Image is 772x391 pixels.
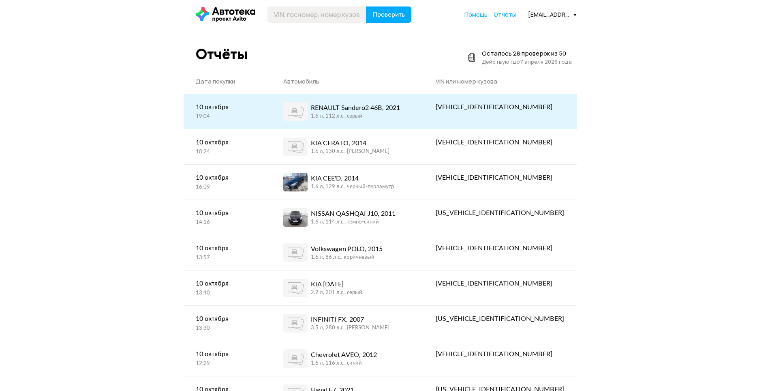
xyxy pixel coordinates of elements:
[311,254,383,261] div: 1.6 л, 86 л.c., коричневый
[184,235,272,270] a: 10 октября13:57
[184,306,272,340] a: 10 октября13:30
[311,279,362,289] div: KIA [DATE]
[311,103,400,113] div: RENAULT Sandero2 46B, 2021
[271,165,423,200] a: KIA CEE'D, 20141.6 л, 129 л.c., черный-перламутр
[283,77,411,86] div: Автомобиль
[196,314,259,324] div: 10 октября
[196,243,259,253] div: 10 октября
[196,77,259,86] div: Дата покупки
[464,11,488,18] span: Помощь
[436,279,564,288] div: [VEHICLE_IDENTIFICATION_NUMBER]
[196,45,248,63] div: Отчёты
[423,200,576,226] a: [US_VEHICLE_IDENTIFICATION_NUMBER]
[423,341,576,367] a: [VEHICLE_IDENTIFICATION_NUMBER]
[271,235,423,270] a: Volkswagen POLO, 20151.6 л, 86 л.c., коричневый
[196,102,259,112] div: 10 октября
[271,271,423,305] a: KIA [DATE]2.2 л, 201 л.c., серый
[436,208,564,218] div: [US_VEHICLE_IDENTIFICATION_NUMBER]
[311,315,389,324] div: INFINITI FX, 2007
[482,49,572,58] div: Осталось 28 проверок из 50
[372,11,405,18] span: Проверить
[436,349,564,359] div: [VEHICLE_IDENTIFICATION_NUMBER]
[196,113,259,120] div: 19:04
[311,148,389,155] div: 1.6 л, 130 л.c., [PERSON_NAME]
[184,271,272,305] a: 10 октября13:40
[482,58,572,66] div: Действуют до 7 апреля 2026 года
[196,360,259,367] div: 12:29
[464,11,488,19] a: Помощь
[423,165,576,191] a: [VEHICLE_IDENTIFICATION_NUMBER]
[184,200,272,234] a: 10 октября14:16
[311,324,389,332] div: 3.5 л, 280 л.c., [PERSON_NAME]
[436,137,564,147] div: [VEHICLE_IDENTIFICATION_NUMBER]
[271,341,423,376] a: Chevrolet AVEO, 20121.6 л, 116 л.c., синий
[196,349,259,359] div: 10 октября
[184,94,272,129] a: 10 октября19:04
[423,235,576,261] a: [VEHICLE_IDENTIFICATION_NUMBER]
[184,341,272,376] a: 10 октября12:29
[196,254,259,262] div: 13:57
[311,350,377,360] div: Chevrolet AVEO, 2012
[366,6,411,23] button: Проверить
[196,137,259,147] div: 10 октября
[196,208,259,218] div: 10 октября
[196,173,259,183] div: 10 октября
[271,94,423,129] a: RENAULT Sandero2 46B, 20211.6 л, 112 л.c., серый
[196,219,259,226] div: 14:16
[436,102,564,112] div: [VEHICLE_IDENTIFICATION_NUMBER]
[311,289,362,296] div: 2.2 л, 201 л.c., серый
[311,244,383,254] div: Volkswagen POLO, 2015
[311,209,396,219] div: NISSAN QASHQAI J10, 2011
[196,279,259,288] div: 10 октября
[436,243,564,253] div: [VEHICLE_IDENTIFICATION_NUMBER]
[271,129,423,164] a: KIA CERATO, 20141.6 л, 130 л.c., [PERSON_NAME]
[494,11,516,18] span: Отчёты
[196,184,259,191] div: 16:09
[271,306,423,341] a: INFINITI FX, 20073.5 л, 280 л.c., [PERSON_NAME]
[423,129,576,155] a: [VEHICLE_IDENTIFICATION_NUMBER]
[311,174,394,183] div: KIA CEE'D, 2014
[184,165,272,199] a: 10 октября16:09
[423,271,576,296] a: [VEHICLE_IDENTIFICATION_NUMBER]
[311,360,377,367] div: 1.6 л, 116 л.c., синий
[271,200,423,235] a: NISSAN QASHQAI J10, 20111.6 л, 114 л.c., темно-синий
[267,6,366,23] input: VIN, госномер, номер кузова
[311,138,389,148] div: KIA CERATO, 2014
[494,11,516,19] a: Отчёты
[196,325,259,332] div: 13:30
[311,113,400,120] div: 1.6 л, 112 л.c., серый
[311,219,396,226] div: 1.6 л, 114 л.c., темно-синий
[423,94,576,120] a: [VEHICLE_IDENTIFICATION_NUMBER]
[311,183,394,191] div: 1.6 л, 129 л.c., черный-перламутр
[528,11,577,18] div: [EMAIL_ADDRESS][DOMAIN_NAME]
[436,173,564,183] div: [VEHICLE_IDENTIFICATION_NUMBER]
[196,290,259,297] div: 13:40
[184,129,272,164] a: 10 октября18:24
[196,148,259,156] div: 18:24
[436,77,564,86] div: VIN или номер кузова
[423,306,576,332] a: [US_VEHICLE_IDENTIFICATION_NUMBER]
[436,314,564,324] div: [US_VEHICLE_IDENTIFICATION_NUMBER]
